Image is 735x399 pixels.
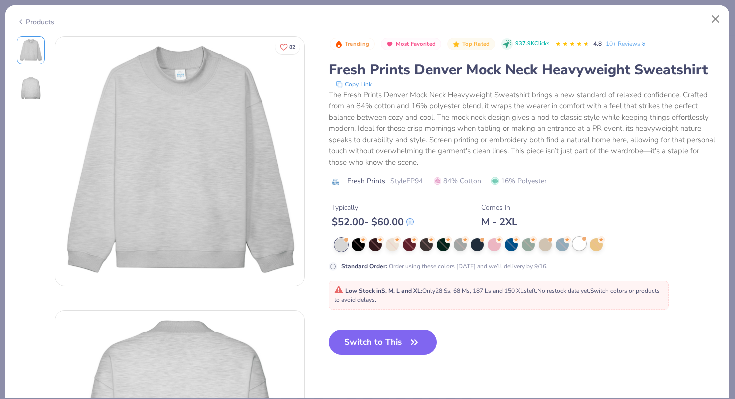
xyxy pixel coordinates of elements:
[341,262,387,270] strong: Standard Order :
[381,38,441,51] button: Badge Button
[329,178,342,186] img: brand logo
[345,287,422,295] strong: Low Stock in S, M, L and XL :
[515,40,549,48] span: 937.9K Clicks
[55,37,304,286] img: Front
[706,10,725,29] button: Close
[19,76,43,100] img: Back
[332,202,414,213] div: Typically
[333,79,375,89] button: copy to clipboard
[332,216,414,228] div: $ 52.00 - $ 60.00
[481,202,517,213] div: Comes In
[341,262,548,271] div: Order using these colors [DATE] and we’ll delivery by 9/16.
[19,38,43,62] img: Front
[329,60,718,79] div: Fresh Prints Denver Mock Neck Heavyweight Sweatshirt
[275,40,300,54] button: Like
[491,176,547,186] span: 16% Polyester
[555,36,589,52] div: 4.8 Stars
[396,41,436,47] span: Most Favorited
[537,287,590,295] span: No restock date yet.
[593,40,602,48] span: 4.8
[481,216,517,228] div: M - 2XL
[17,17,54,27] div: Products
[606,39,647,48] a: 10+ Reviews
[462,41,490,47] span: Top Rated
[329,330,437,355] button: Switch to This
[345,41,369,47] span: Trending
[329,89,718,168] div: The Fresh Prints Denver Mock Neck Heavyweight Sweatshirt brings a new standard of relaxed confide...
[386,40,394,48] img: Most Favorited sort
[390,176,423,186] span: Style FP94
[434,176,481,186] span: 84% Cotton
[289,45,295,50] span: 82
[335,40,343,48] img: Trending sort
[334,287,660,304] span: Only 28 Ss, 68 Ms, 187 Ls and 150 XLs left. Switch colors or products to avoid delays.
[452,40,460,48] img: Top Rated sort
[330,38,375,51] button: Badge Button
[347,176,385,186] span: Fresh Prints
[447,38,495,51] button: Badge Button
